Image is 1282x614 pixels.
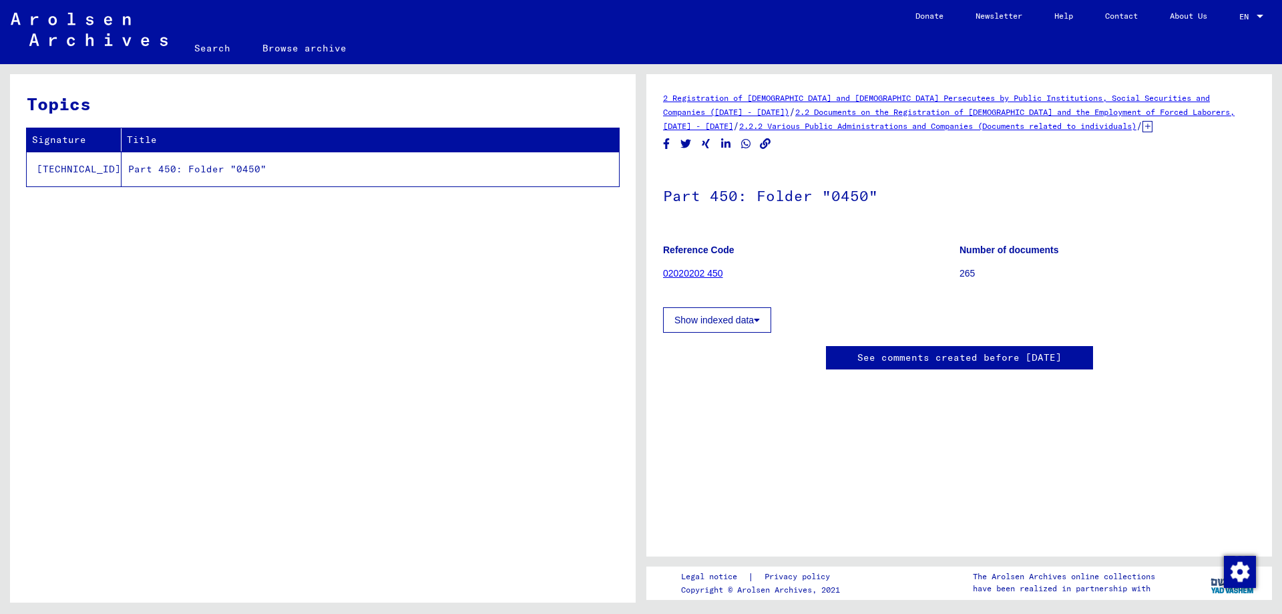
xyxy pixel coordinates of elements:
h3: Topics [27,91,618,117]
span: / [733,120,739,132]
p: 265 [959,267,1255,281]
button: Share on LinkedIn [719,136,733,152]
img: Arolsen_neg.svg [11,13,168,46]
b: Number of documents [959,245,1059,255]
b: Reference Code [663,245,734,255]
p: The Arolsen Archives online collections [973,571,1155,583]
a: 2.2 Documents on the Registration of [DEMOGRAPHIC_DATA] and the Employment of Forced Laborers, [D... [663,107,1235,131]
button: Share on Facebook [660,136,674,152]
td: Part 450: Folder "0450" [122,152,619,186]
img: yv_logo.png [1208,566,1258,599]
th: Title [122,128,619,152]
a: 2 Registration of [DEMOGRAPHIC_DATA] and [DEMOGRAPHIC_DATA] Persecutees by Public Institutions, S... [663,93,1210,117]
a: 2.2.2 Various Public Administrations and Companies (Documents related to individuals) [739,121,1136,131]
button: Copy link [759,136,773,152]
button: Share on Xing [699,136,713,152]
span: / [789,106,795,118]
th: Signature [27,128,122,152]
button: Share on WhatsApp [739,136,753,152]
p: Copyright © Arolsen Archives, 2021 [681,584,846,596]
td: [TECHNICAL_ID] [27,152,122,186]
p: have been realized in partnership with [973,583,1155,595]
a: 02020202 450 [663,268,723,279]
div: | [681,570,846,584]
span: EN [1239,12,1254,21]
button: Share on Twitter [679,136,693,152]
span: / [1136,120,1142,132]
a: Privacy policy [754,570,846,584]
a: See comments created before [DATE] [857,351,1062,365]
div: Change consent [1223,555,1255,587]
a: Browse archive [246,32,363,64]
h1: Part 450: Folder "0450" [663,165,1255,224]
a: Legal notice [681,570,748,584]
img: Change consent [1224,556,1256,588]
a: Search [178,32,246,64]
button: Show indexed data [663,307,771,333]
